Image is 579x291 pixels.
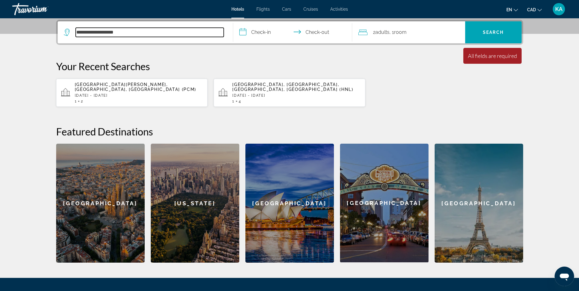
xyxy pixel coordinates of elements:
a: New York[US_STATE] [151,144,239,263]
a: San Diego[GEOGRAPHIC_DATA] [340,144,429,263]
button: [GEOGRAPHIC_DATA], [GEOGRAPHIC_DATA], [GEOGRAPHIC_DATA], [GEOGRAPHIC_DATA] (HNL)[DATE] - [DATE]14 [214,78,365,107]
a: Cruises [303,7,318,12]
div: [GEOGRAPHIC_DATA] [245,144,334,263]
span: 1 [232,99,234,103]
div: [GEOGRAPHIC_DATA] [435,144,523,263]
span: [GEOGRAPHIC_DATA], [GEOGRAPHIC_DATA], [GEOGRAPHIC_DATA], [GEOGRAPHIC_DATA] (HNL) [232,82,353,92]
p: [DATE] - [DATE] [75,93,203,98]
span: 4 [239,99,241,103]
span: Adults [375,29,389,35]
span: Room [394,29,407,35]
button: Travelers: 2 adults, 0 children [352,21,465,43]
a: Cars [282,7,291,12]
button: Search [465,21,522,43]
span: CAD [527,7,536,12]
span: 2 [373,28,389,37]
p: [DATE] - [DATE] [232,93,360,98]
h2: Featured Destinations [56,125,523,138]
p: Your Recent Searches [56,60,523,72]
span: en [506,7,512,12]
button: [GEOGRAPHIC_DATA][PERSON_NAME], [GEOGRAPHIC_DATA], [GEOGRAPHIC_DATA] (PCM)[DATE] - [DATE]12 [56,78,208,107]
a: Hotels [231,7,244,12]
iframe: Button to launch messaging window [555,267,574,286]
span: 1 [75,99,77,103]
span: [GEOGRAPHIC_DATA][PERSON_NAME], [GEOGRAPHIC_DATA], [GEOGRAPHIC_DATA] (PCM) [75,82,197,92]
input: Search hotel destination [76,28,224,37]
span: , 1 [389,28,407,37]
div: Search widget [58,21,522,43]
span: 2 [81,99,83,103]
span: Search [483,30,504,35]
div: [US_STATE] [151,144,239,263]
div: All fields are required [468,52,517,59]
a: Flights [256,7,270,12]
div: [GEOGRAPHIC_DATA] [340,144,429,262]
a: Paris[GEOGRAPHIC_DATA] [435,144,523,263]
span: KA [555,6,563,12]
a: Activities [330,7,348,12]
a: Barcelona[GEOGRAPHIC_DATA] [56,144,145,263]
button: Change language [506,5,518,14]
button: Change currency [527,5,542,14]
button: Select check in and out date [233,21,352,43]
a: Travorium [12,1,73,17]
a: Sydney[GEOGRAPHIC_DATA] [245,144,334,263]
button: User Menu [551,3,567,16]
div: [GEOGRAPHIC_DATA] [56,144,145,263]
